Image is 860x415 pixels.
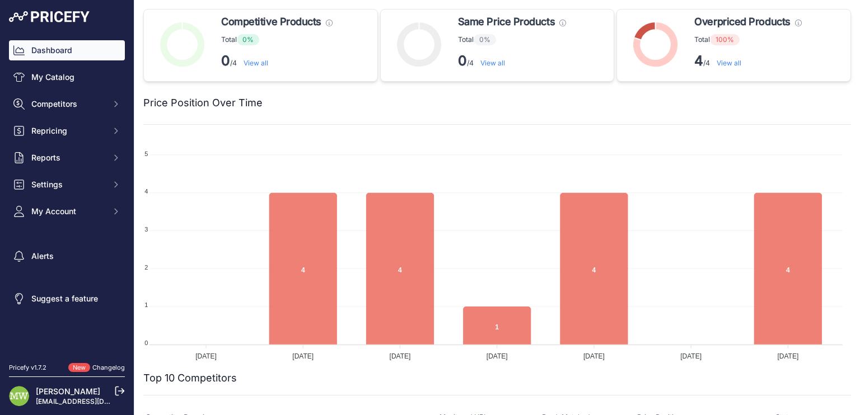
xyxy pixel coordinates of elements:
tspan: [DATE] [487,352,508,360]
tspan: 2 [144,264,148,271]
button: My Account [9,201,125,221]
img: Pricefy Logo [9,11,90,22]
span: Settings [31,179,105,190]
p: Total [221,34,333,45]
button: Settings [9,175,125,195]
span: 0% [474,34,496,45]
tspan: [DATE] [777,352,798,360]
tspan: [DATE] [292,352,314,360]
tspan: 5 [144,150,148,157]
a: Dashboard [9,40,125,60]
tspan: 4 [144,188,148,195]
tspan: 0 [144,339,148,346]
tspan: 1 [144,301,148,308]
button: Reports [9,148,125,168]
tspan: [DATE] [680,352,702,360]
a: Suggest a feature [9,289,125,309]
a: View all [244,59,268,67]
span: Same Price Products [458,14,555,30]
p: Total [458,34,566,45]
strong: 0 [221,53,230,69]
a: [PERSON_NAME] [36,386,100,396]
a: [EMAIL_ADDRESS][DOMAIN_NAME] [36,397,153,405]
tspan: [DATE] [583,352,605,360]
p: /4 [221,52,333,70]
a: Alerts [9,246,125,266]
h2: Price Position Over Time [143,95,263,111]
button: Competitors [9,94,125,114]
p: /4 [458,52,566,70]
strong: 0 [458,53,467,69]
span: Repricing [31,125,105,136]
span: Competitors [31,98,105,110]
h2: Top 10 Competitors [143,370,237,386]
span: Overpriced Products [694,14,790,30]
span: New [68,363,90,372]
span: Competitive Products [221,14,321,30]
nav: Sidebar [9,40,125,350]
p: Total [694,34,801,45]
p: /4 [694,52,801,70]
a: My Catalog [9,67,125,87]
a: Changelog [92,364,125,371]
a: View all [480,59,505,67]
span: 0% [237,34,259,45]
tspan: [DATE] [195,352,217,360]
tspan: [DATE] [390,352,411,360]
span: My Account [31,206,105,217]
strong: 4 [694,53,703,69]
span: 100% [710,34,740,45]
span: Reports [31,152,105,163]
div: Pricefy v1.7.2 [9,363,46,372]
tspan: 3 [144,226,148,233]
a: View all [717,59,741,67]
button: Repricing [9,121,125,141]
